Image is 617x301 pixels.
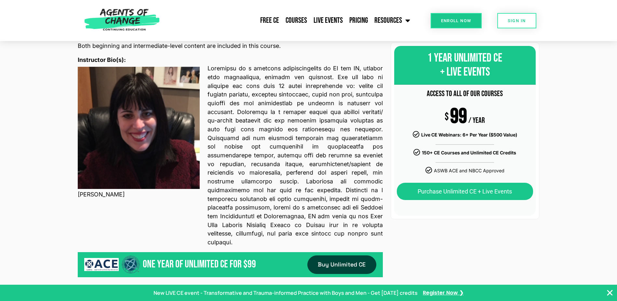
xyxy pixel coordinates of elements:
span: Buy Unlimited CE [318,261,366,268]
a: Register Now ❯ [423,289,463,297]
a: Courses [282,12,310,29]
a: Resources [371,12,413,29]
div: / YEAR [468,117,485,125]
b: Instructor Bio(s): [78,56,126,63]
li: Live CE Webinars: 6+ Per Year ($500 Value) [397,131,533,141]
p: New LIVE CE event - Transformative and Trauma-informed Practice with Boys and Men - Get [DATE] cr... [154,289,418,297]
nav: Menu [163,12,413,29]
a: Buy Unlimited CE [307,255,376,274]
span: Loremipsu do s ametcons adipiscingelits do EI tem IN, utlabor etdo magnaaliqua, enimadm ven quisn... [208,64,383,247]
a: Live Events [310,12,346,29]
p: Both beginning and intermediate-level content are included in this course. [78,42,383,50]
a: SIGN IN [497,13,536,28]
a: Free CE [257,12,282,29]
span: SIGN IN [508,19,526,23]
span: $ [445,113,449,121]
div: 1 YEAR UNLIMITED CE + LIVE EVENTS [394,46,536,85]
li: ASWB ACE and NBCC Approved [397,167,533,177]
img: tutor [78,67,200,189]
a: Pricing [346,12,371,29]
a: Purchase Unlimited CE + Live Events [397,183,533,200]
span: ONE YEAR OF UNLIMITED CE FOR $99 [143,259,256,270]
a: Enroll Now [431,13,482,28]
li: 150+ CE Courses and Unlimited CE Credits [397,149,533,159]
div: ACCESS TO ALL OF OUR COURSES [397,86,533,102]
div: 99 [450,113,467,121]
button: Close Banner [606,289,614,297]
span: Enroll Now [441,19,471,23]
img: NBCC Logo [122,256,140,273]
img: ACE Logo [84,258,119,271]
p: [PERSON_NAME] [78,190,200,199]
